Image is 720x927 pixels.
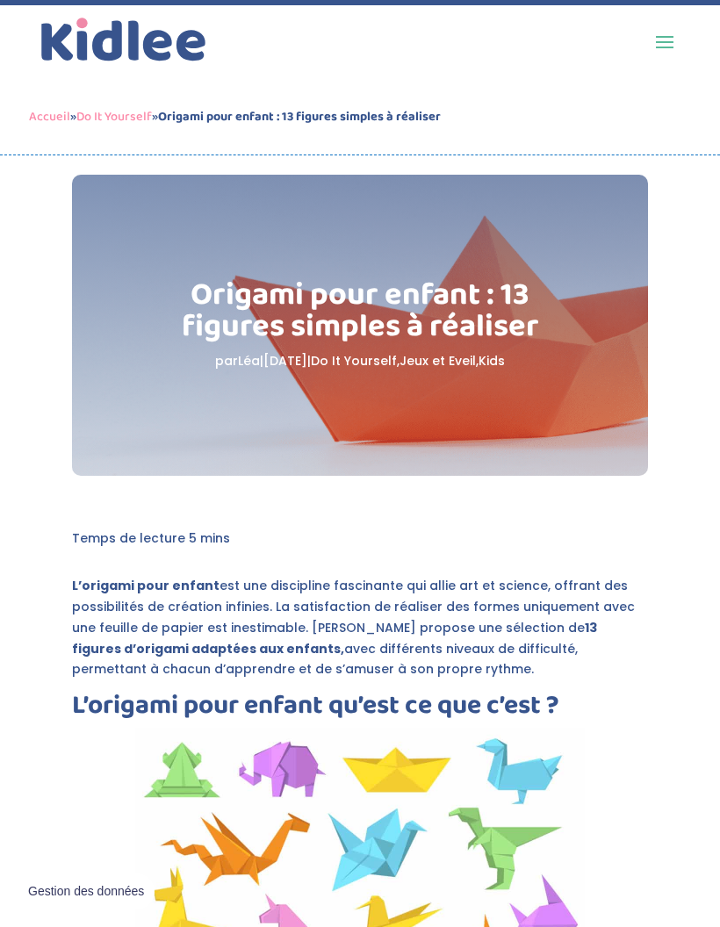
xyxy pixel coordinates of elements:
[72,619,597,658] strong: 13 figures d’origami adaptées aux enfants,
[29,106,70,127] a: Accueil
[18,873,155,910] button: Gestion des données
[263,352,307,370] span: [DATE]
[238,352,260,370] a: Léa
[76,106,152,127] a: Do It Yourself
[136,279,583,351] h1: Origami pour enfant : 13 figures simples à réaliser
[400,352,476,370] a: Jeux et Eveil
[158,106,441,127] strong: Origami pour enfant : 13 figures simples à réaliser
[72,693,648,728] h2: L’origami pour enfant qu’est ce que c’est ?
[28,884,144,900] span: Gestion des données
[479,352,505,370] a: Kids
[72,577,220,594] strong: L’origami pour enfant
[136,351,583,372] p: par | | , ,
[72,576,648,693] p: est une discipline fascinante qui allie art et science, offrant des possibilités de création infi...
[311,352,397,370] a: Do It Yourself
[29,106,441,127] span: » »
